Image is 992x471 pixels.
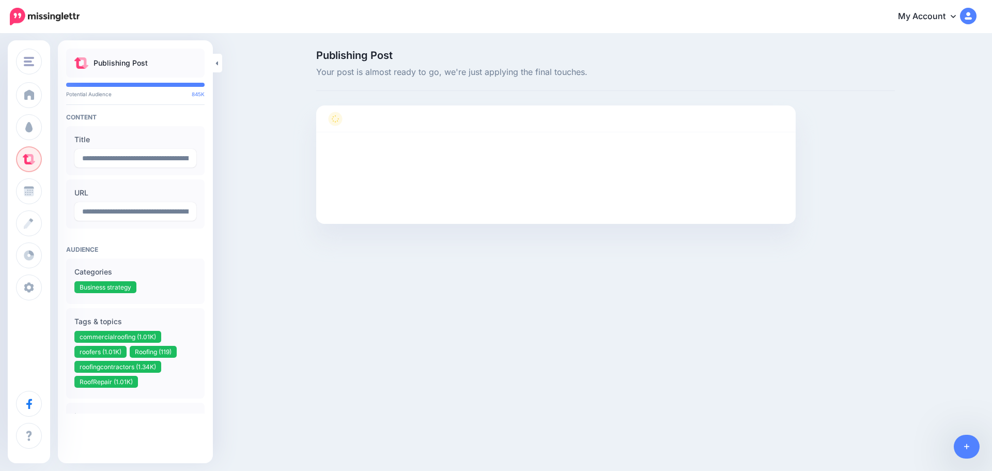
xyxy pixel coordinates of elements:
[316,66,895,79] span: Your post is almost ready to go, we're just applying the final touches.
[80,283,131,291] span: Business strategy
[24,57,34,66] img: menu.png
[80,333,156,341] span: commercialroofing (1.01K)
[74,133,196,146] label: Title
[66,91,205,97] p: Potential Audience
[192,91,205,97] span: 845K
[80,348,121,356] span: roofers (1.01K)
[316,50,895,60] span: Publishing Post
[74,57,88,69] img: curate.png
[74,266,196,278] label: Categories
[10,8,80,25] img: Missinglettr
[94,57,148,69] p: Publishing Post
[80,363,156,371] span: roofingcontractors (1.34K)
[349,206,551,218] span: We'll email you a click report each week
[888,4,977,29] a: My Account
[74,187,196,199] label: URL
[74,410,196,422] label: Language
[66,113,205,121] h4: Content
[66,246,205,253] h4: Audience
[80,378,133,386] span: RoofRepair (1.01K)
[74,315,196,328] label: Tags & topics
[135,348,172,356] span: Roofing (119)
[400,165,459,179] mark: learning mode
